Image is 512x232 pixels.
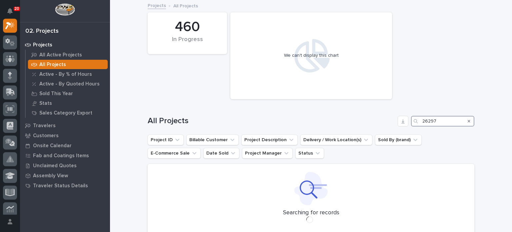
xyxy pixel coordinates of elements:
a: Onsite Calendar [20,141,110,151]
div: 02. Projects [25,28,59,35]
a: Traveler Status Details [20,181,110,191]
a: All Projects [26,60,110,69]
img: Workspace Logo [55,3,75,16]
p: Travelers [33,123,56,129]
p: Projects [33,42,52,48]
input: Search [411,116,474,127]
button: Project Manager [242,148,293,159]
button: Notifications [3,4,17,18]
p: Fab and Coatings Items [33,153,89,159]
a: Travelers [20,121,110,131]
a: Fab and Coatings Items [20,151,110,161]
p: Traveler Status Details [33,183,88,189]
button: Date Sold [203,148,239,159]
p: All Projects [39,62,66,68]
a: Sold This Year [26,89,110,98]
div: 460 [159,19,216,35]
a: Stats [26,98,110,108]
button: Status [295,148,324,159]
a: Projects [148,1,166,9]
h1: All Projects [148,116,395,126]
p: Stats [39,100,52,106]
button: Billable Customer [186,135,239,145]
div: In Progress [159,36,216,50]
button: Project ID [148,135,184,145]
p: Sold This Year [39,91,73,97]
p: 20 [15,6,19,11]
p: Active - By % of Hours [39,71,92,77]
a: Sales Category Export [26,108,110,118]
div: We can't display this chart [284,53,339,58]
a: Assembly View [20,171,110,181]
a: All Active Projects [26,50,110,59]
p: Assembly View [33,173,68,179]
button: Delivery / Work Location(s) [300,135,372,145]
button: Project Description [241,135,298,145]
p: Searching for records [283,209,339,217]
button: E-Commerce Sale [148,148,201,159]
p: Active - By Quoted Hours [39,81,100,87]
a: Active - By Quoted Hours [26,79,110,88]
p: Onsite Calendar [33,143,72,149]
a: Customers [20,131,110,141]
a: Active - By % of Hours [26,69,110,79]
p: All Projects [173,2,198,9]
p: Sales Category Export [39,110,92,116]
p: All Active Projects [39,52,82,58]
a: Unclaimed Quotes [20,161,110,171]
p: Customers [33,133,59,139]
p: Unclaimed Quotes [33,163,77,169]
button: Sold By (brand) [375,135,422,145]
a: Projects [20,40,110,50]
div: Notifications20 [8,8,17,19]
